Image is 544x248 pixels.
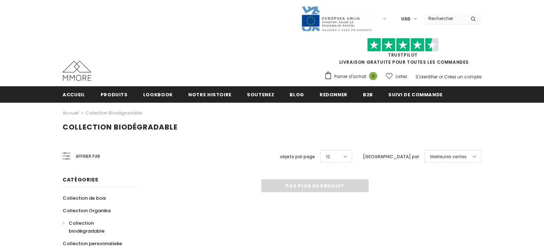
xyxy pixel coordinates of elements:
[395,73,407,80] span: Listes
[76,152,100,160] span: Affiner par
[363,91,373,98] span: B2B
[86,110,142,116] a: Collection biodégradable
[69,220,105,234] span: Collection biodégradable
[320,91,348,98] span: Redonner
[290,86,304,102] a: Blog
[430,153,467,160] span: Meilleures ventes
[63,122,178,132] span: Collection biodégradable
[143,86,173,102] a: Lookbook
[63,109,79,117] a: Accueil
[326,153,330,160] span: 12
[401,15,411,23] span: USD
[280,153,315,160] label: objets par page
[388,91,443,98] span: Suivi de commande
[188,91,232,98] span: Notre histoire
[63,192,106,204] a: Collection de bois
[363,153,419,160] label: [GEOGRAPHIC_DATA] par
[63,207,111,214] span: Collection Organika
[416,74,438,80] a: S'identifier
[301,6,373,32] img: Javni Razpis
[367,38,439,52] img: Faites confiance aux étoiles pilotes
[63,217,130,237] a: Collection biodégradable
[388,52,418,58] a: TrustPilot
[188,86,232,102] a: Notre histoire
[63,195,106,201] span: Collection de bois
[143,91,173,98] span: Lookbook
[369,72,377,80] span: 0
[63,176,98,183] span: Catégories
[363,86,373,102] a: B2B
[324,71,381,82] a: Panier d'achat 0
[388,86,443,102] a: Suivi de commande
[320,86,348,102] a: Redonner
[386,70,407,83] a: Listes
[424,13,465,24] input: Search Site
[63,204,111,217] a: Collection Organika
[63,91,85,98] span: Accueil
[63,86,85,102] a: Accueil
[247,91,274,98] span: soutenez
[290,91,304,98] span: Blog
[324,41,481,65] span: LIVRAISON GRATUITE POUR TOUTES LES COMMANDES
[334,73,366,80] span: Panier d'achat
[101,86,128,102] a: Produits
[63,240,122,247] span: Collection personnalisée
[444,74,481,80] a: Créez un compte
[63,61,91,81] img: Cas MMORE
[301,15,373,21] a: Javni Razpis
[247,86,274,102] a: soutenez
[439,74,443,80] span: or
[101,91,128,98] span: Produits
